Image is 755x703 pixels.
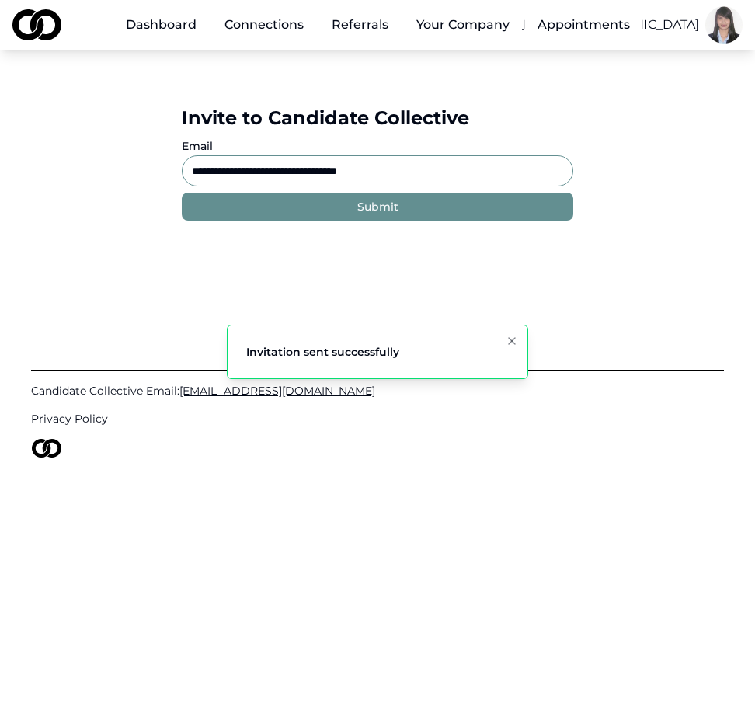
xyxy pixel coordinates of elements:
[182,139,213,153] label: Email
[113,9,642,40] nav: Main
[31,383,724,398] a: Candidate Collective Email:[EMAIL_ADDRESS][DOMAIN_NAME]
[31,411,724,426] a: Privacy Policy
[113,9,209,40] a: Dashboard
[182,193,573,221] button: Submit
[357,199,398,214] div: Submit
[705,6,743,44] img: 51457996-7adf-4995-be40-a9f8ac946256-Picture1-profile_picture.jpg
[319,9,401,40] a: Referrals
[12,9,61,40] img: logo
[31,439,62,458] img: logo
[212,9,316,40] a: Connections
[179,384,375,398] span: [EMAIL_ADDRESS][DOMAIN_NAME]
[404,9,522,40] button: Your Company
[525,9,642,40] a: Appointments
[246,344,399,360] div: Invitation sent successfully
[182,106,573,131] div: Invite to Candidate Collective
